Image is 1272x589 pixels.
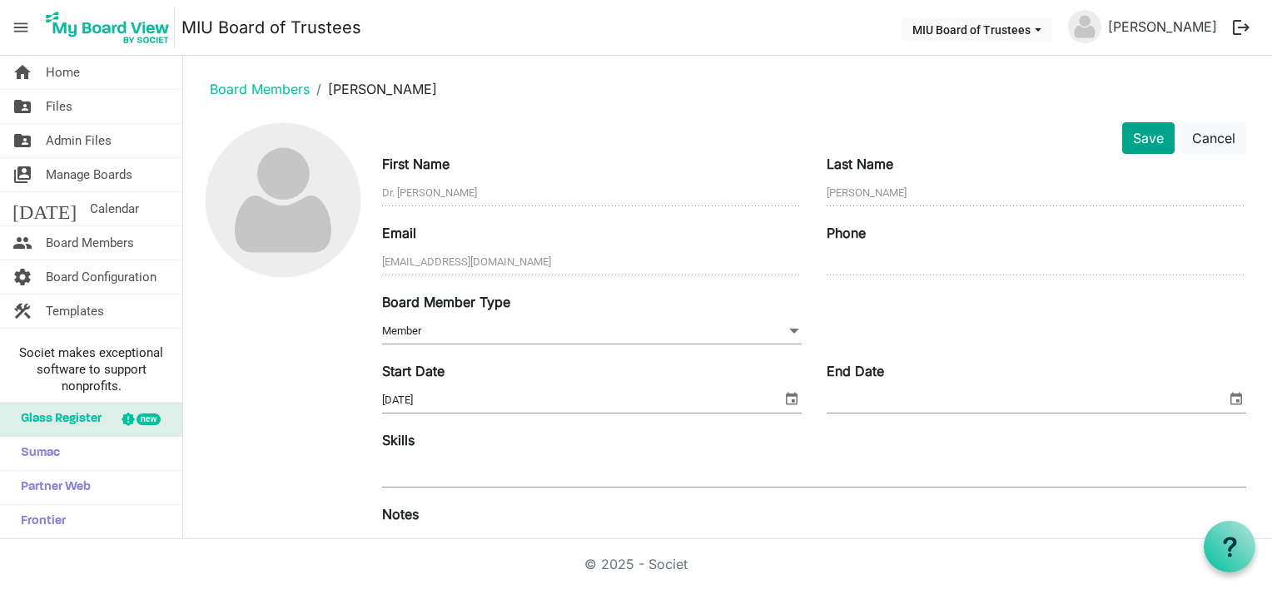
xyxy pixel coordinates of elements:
span: [DATE] [12,192,77,225]
span: people [12,226,32,260]
label: End Date [827,361,884,381]
label: Skills [382,430,415,450]
span: Calendar [90,192,139,225]
span: settings [12,260,32,294]
span: Templates [46,294,104,328]
li: [PERSON_NAME] [310,79,437,99]
img: My Board View Logo [41,7,175,48]
a: Board Members [210,81,310,97]
button: MIU Board of Trustees dropdownbutton [902,17,1052,41]
img: no-profile-picture.svg [206,123,360,277]
span: construction [12,294,32,328]
label: Last Name [827,154,893,174]
div: new [137,413,161,425]
a: [PERSON_NAME] [1101,10,1224,43]
span: Sumac [12,437,60,470]
span: Partner Web [12,471,91,504]
span: Frontier [12,505,66,538]
span: folder_shared [12,90,32,123]
img: no-profile-picture.svg [1068,10,1101,43]
span: Admin Files [46,124,112,157]
span: home [12,56,32,89]
span: menu [5,12,37,43]
a: My Board View Logo [41,7,181,48]
button: logout [1224,10,1259,45]
span: Board Members [46,226,134,260]
label: Start Date [382,361,445,381]
span: Board Configuration [46,260,157,294]
label: Phone [827,223,866,243]
span: Files [46,90,72,123]
span: Manage Boards [46,158,132,191]
span: select [1226,388,1246,409]
button: Save [1122,122,1175,154]
label: First Name [382,154,450,174]
span: Societ makes exceptional software to support nonprofits. [7,344,175,394]
span: Home [46,56,80,89]
a: MIU Board of Trustees [181,11,361,44]
button: Cancel [1181,122,1246,154]
label: Notes [382,504,419,524]
span: folder_shared [12,124,32,157]
span: switch_account [12,158,32,191]
label: Board Member Type [382,292,510,312]
a: © 2025 - Societ [584,556,688,572]
label: Email [382,223,416,243]
span: Glass Register [12,403,102,436]
span: select [782,388,802,409]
